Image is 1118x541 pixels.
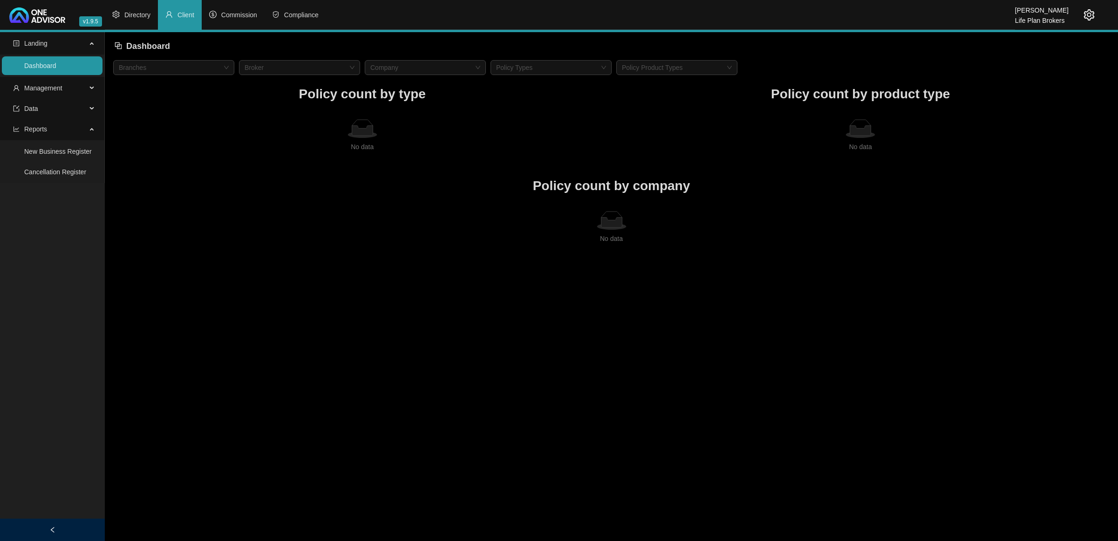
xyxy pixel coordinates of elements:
[126,41,170,51] span: Dashboard
[117,233,1106,244] div: No data
[13,85,20,91] span: user
[114,41,123,50] span: block
[24,168,86,176] a: Cancellation Register
[1015,2,1069,13] div: [PERSON_NAME]
[209,11,217,18] span: dollar
[615,142,1106,152] div: No data
[24,84,62,92] span: Management
[13,105,20,112] span: import
[124,11,150,19] span: Directory
[221,11,257,19] span: Commission
[1084,9,1095,21] span: setting
[112,11,120,18] span: setting
[13,40,20,47] span: profile
[1015,13,1069,23] div: Life Plan Brokers
[113,176,1110,196] h1: Policy count by company
[24,148,92,155] a: New Business Register
[284,11,319,19] span: Compliance
[165,11,173,18] span: user
[117,142,608,152] div: No data
[24,62,56,69] a: Dashboard
[177,11,194,19] span: Client
[79,16,102,27] span: v1.9.5
[113,84,612,104] h1: Policy count by type
[272,11,279,18] span: safety
[13,126,20,132] span: line-chart
[24,40,48,47] span: Landing
[612,84,1110,104] h1: Policy count by product type
[49,527,56,533] span: left
[24,125,47,133] span: Reports
[9,7,65,23] img: 2df55531c6924b55f21c4cf5d4484680-logo-light.svg
[24,105,38,112] span: Data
